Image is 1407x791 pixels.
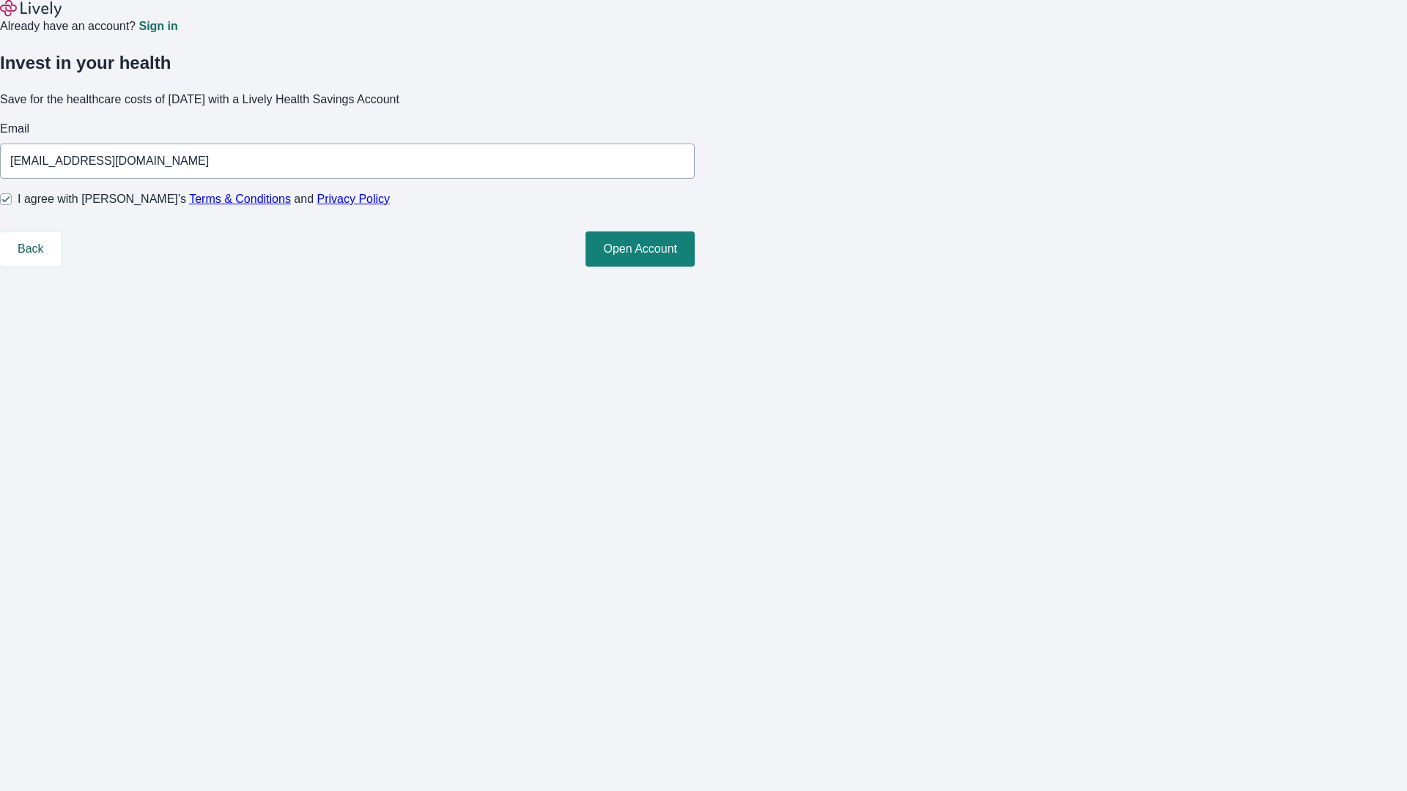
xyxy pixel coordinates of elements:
button: Open Account [586,231,695,267]
a: Privacy Policy [317,193,391,205]
a: Sign in [139,21,177,32]
span: I agree with [PERSON_NAME]’s and [18,190,390,208]
a: Terms & Conditions [189,193,291,205]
